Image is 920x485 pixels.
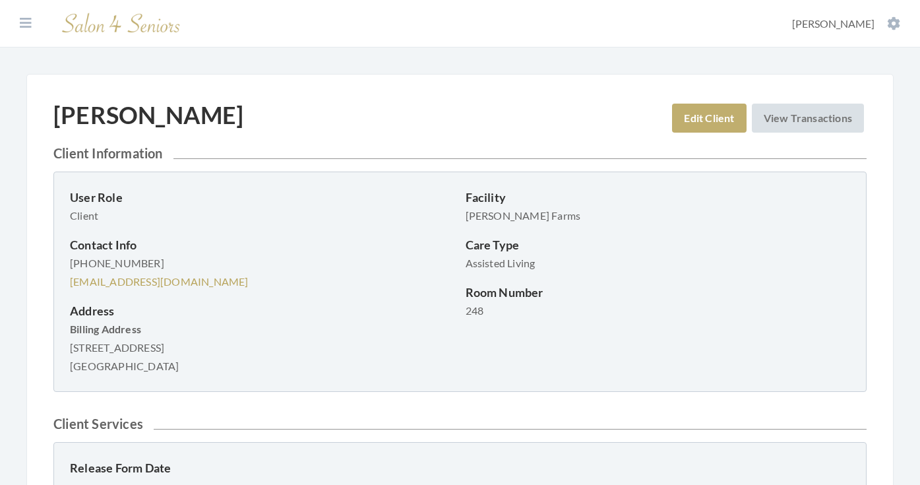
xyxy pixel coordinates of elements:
span: [PHONE_NUMBER] [70,257,164,269]
img: Salon 4 Seniors [55,8,187,39]
a: View Transactions [752,104,864,133]
button: [PERSON_NAME] [788,16,904,31]
p: Assisted Living [466,254,851,273]
p: Contact Info [70,236,455,254]
p: Care Type [466,236,851,254]
p: Address [70,302,455,320]
p: Client [70,207,455,225]
h2: Client Services [53,416,867,432]
a: Edit Client [672,104,746,133]
h2: Client Information [53,145,867,161]
p: Facility [466,188,851,207]
p: [STREET_ADDRESS] [GEOGRAPHIC_DATA] [70,320,455,375]
h1: [PERSON_NAME] [53,101,244,129]
p: User Role [70,188,455,207]
span: [PERSON_NAME] [792,17,874,30]
p: Release Form Date [70,459,455,477]
strong: Billing Address [70,323,141,335]
a: [EMAIL_ADDRESS][DOMAIN_NAME] [70,275,249,288]
p: [PERSON_NAME] Farms [466,207,851,225]
p: Room Number [466,283,851,302]
p: 248 [466,302,851,320]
